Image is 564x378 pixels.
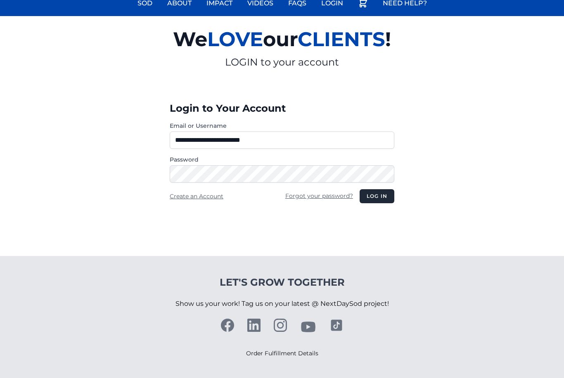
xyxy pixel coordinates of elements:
[175,289,389,319] p: Show us your work! Tag us on your latest @ NextDaySod project!
[77,23,487,56] h2: We our !
[170,193,223,200] a: Create an Account
[207,27,263,51] span: LOVE
[246,350,318,357] a: Order Fulfillment Details
[170,122,394,130] label: Email or Username
[170,155,394,164] label: Password
[77,56,487,69] p: LOGIN to your account
[298,27,385,51] span: CLIENTS
[285,192,353,200] a: Forgot your password?
[360,189,394,203] button: Log in
[175,276,389,289] h4: Let's Grow Together
[170,102,394,115] h3: Login to Your Account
